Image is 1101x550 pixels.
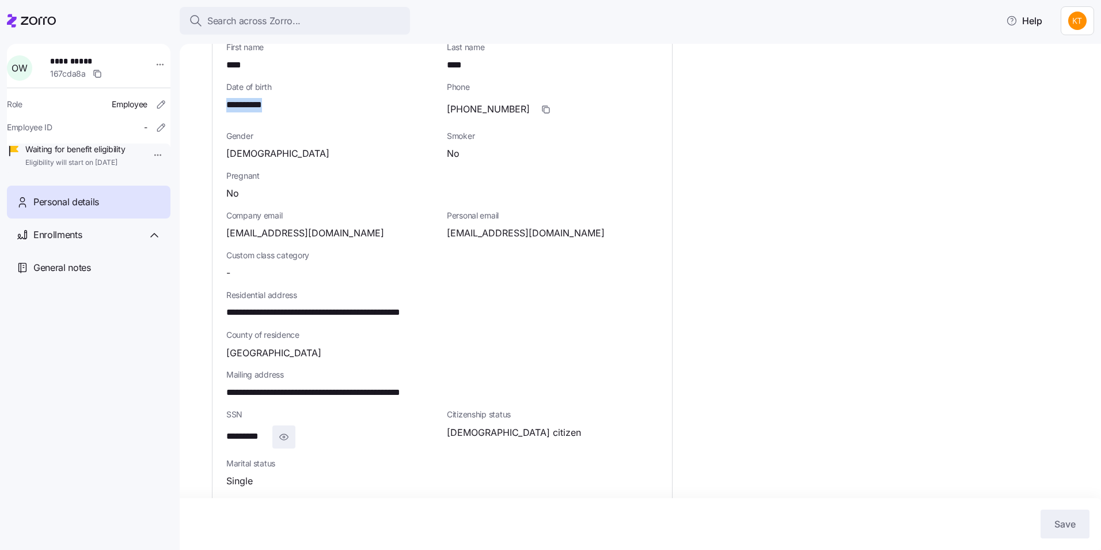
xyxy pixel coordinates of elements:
span: No [226,186,239,201]
span: Employee [112,99,147,110]
button: Help [997,9,1051,32]
span: First name [226,42,438,53]
span: No [447,146,460,161]
img: 05ced2741be1dbbcd653b686e9b08cec [1068,12,1087,30]
span: Personal details [33,195,99,209]
span: Employee ID [7,122,52,133]
span: Date of birth [226,81,438,93]
button: Search across Zorro... [180,7,410,35]
span: - [144,122,147,133]
span: Phone [447,81,658,93]
span: Company email [226,210,438,221]
span: Help [1006,14,1042,28]
span: - [226,266,230,280]
span: [EMAIL_ADDRESS][DOMAIN_NAME] [447,226,605,240]
span: [DEMOGRAPHIC_DATA] [226,146,329,161]
span: Role [7,99,22,110]
span: Residential address [226,289,658,301]
span: Marital status [226,458,438,469]
h1: Employment info [226,498,658,510]
span: [PHONE_NUMBER] [447,102,530,116]
span: Custom class category [226,250,438,261]
span: Eligibility will start on [DATE] [25,158,125,168]
span: Waiting for benefit eligibility [25,144,125,155]
span: Single [226,474,253,488]
span: Smoker [447,130,658,142]
span: Save [1054,517,1076,531]
span: O W [12,63,27,73]
span: Enrollments [33,228,82,242]
span: 167cda8a [50,68,86,80]
span: Gender [226,130,438,142]
span: Mailing address [226,369,658,381]
span: [DEMOGRAPHIC_DATA] citizen [447,425,581,440]
span: Search across Zorro... [207,14,301,28]
span: SSN [226,409,438,420]
button: Save [1041,510,1089,538]
span: General notes [33,261,91,275]
span: County of residence [226,329,658,341]
span: [GEOGRAPHIC_DATA] [226,346,321,360]
span: [EMAIL_ADDRESS][DOMAIN_NAME] [226,226,384,240]
span: Citizenship status [447,409,658,420]
span: Last name [447,42,658,53]
span: Pregnant [226,170,658,182]
span: Personal email [447,210,658,221]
